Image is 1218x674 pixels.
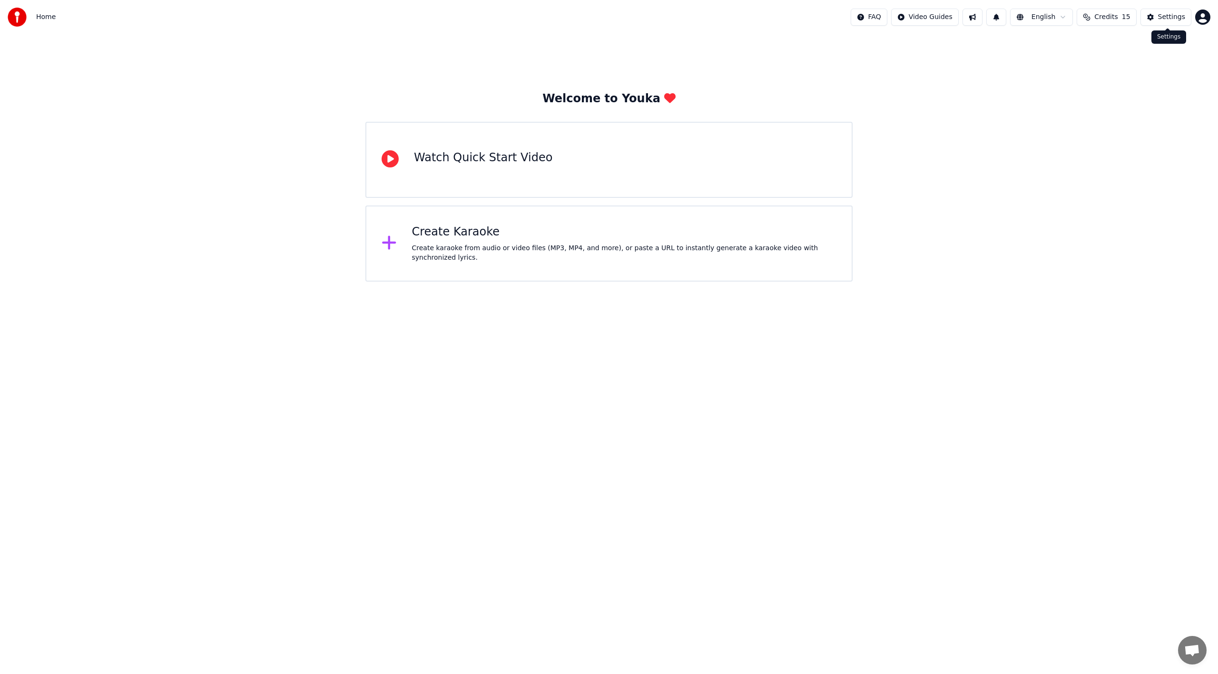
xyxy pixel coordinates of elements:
button: Credits15 [1077,9,1136,26]
div: Settings [1151,30,1186,44]
span: Home [36,12,56,22]
span: 15 [1122,12,1130,22]
div: Welcome to Youka [542,91,676,107]
div: Open chat [1178,636,1207,664]
button: Video Guides [891,9,959,26]
span: Credits [1094,12,1118,22]
div: Watch Quick Start Video [414,150,552,166]
div: Create Karaoke [412,225,837,240]
div: Create karaoke from audio or video files (MP3, MP4, and more), or paste a URL to instantly genera... [412,244,837,263]
button: FAQ [851,9,887,26]
button: Settings [1140,9,1191,26]
img: youka [8,8,27,27]
div: Settings [1158,12,1185,22]
nav: breadcrumb [36,12,56,22]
